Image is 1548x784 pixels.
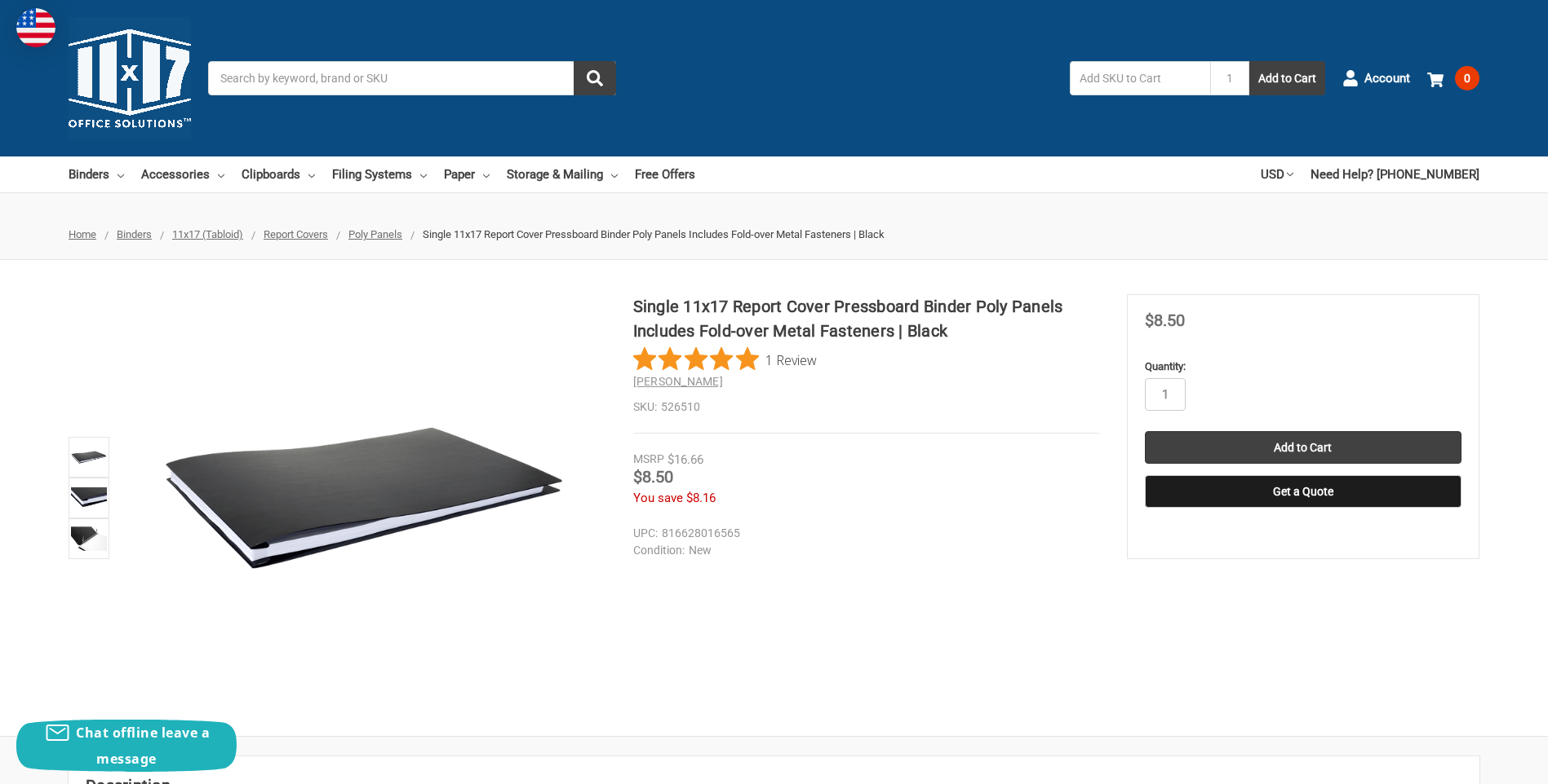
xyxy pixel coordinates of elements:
[633,294,1100,343] h1: Single 11x17 Report Cover Pressboard Binder Poly Panels Includes Fold-over Metal Fasteners | Black
[633,399,657,416] dt: SKU:
[348,228,402,240] a: Poly Panels
[160,294,568,702] img: Single 11x17 Report Cover Pressboard Binder Poly Panels Includes Fold-over Metal Fasteners | Black
[1261,156,1293,192] a: USD
[1070,61,1210,95] input: Add SKU to Cart
[242,156,315,192] a: Clipboards
[1455,66,1479,90] span: 0
[635,156,695,192] a: Free Offers
[1311,156,1479,192] a: Need Help? [PHONE_NUMBER]
[117,228,152,240] a: Binders
[1145,431,1462,464] input: Add to Cart
[1427,57,1479,99] a: 0
[69,228,96,240] a: Home
[264,228,328,240] a: Report Covers
[633,451,664,468] div: MSRP
[633,525,658,542] dt: UPC:
[686,491,716,505] span: $8.16
[633,491,683,505] span: You save
[668,452,703,467] span: $16.66
[1145,475,1462,508] button: Get a Quote
[141,156,224,192] a: Accessories
[765,347,817,372] span: 1 Review
[76,724,210,768] span: Chat offline leave a message
[208,61,616,95] input: Search by keyword, brand or SKU
[1145,311,1185,330] span: $8.50
[633,542,1093,559] dd: New
[71,439,107,475] img: Single 11x17 Report Cover Pressboard Binder Poly Panels Includes Fold-over Metal Fasteners | Black
[172,228,243,240] a: 11x17 (Tabloid)
[507,156,618,192] a: Storage & Mailing
[1145,359,1462,375] label: Quantity:
[16,8,55,47] img: duty and tax information for United States
[1364,69,1410,88] span: Account
[1342,57,1410,99] a: Account
[633,542,685,559] dt: Condition:
[332,156,427,192] a: Filing Systems
[633,399,1100,416] dd: 526510
[423,228,885,240] span: Single 11x17 Report Cover Pressboard Binder Poly Panels Includes Fold-over Metal Fasteners | Black
[69,17,191,139] img: 11x17.com
[444,156,490,192] a: Paper
[71,521,107,557] img: Ruby Paulina 11x17 Pressboard Binder
[633,375,723,388] a: [PERSON_NAME]
[633,347,817,372] button: Rated 5 out of 5 stars from 1 reviews. Jump to reviews.
[69,156,124,192] a: Binders
[633,525,1093,542] dd: 816628016565
[71,480,107,516] img: Single 11x17 Report Cover Pressboard Binder Poly Panels Includes Fold-over Metal Fasteners | Black
[16,720,237,772] button: Chat offline leave a message
[1249,61,1325,95] button: Add to Cart
[633,467,673,487] span: $8.50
